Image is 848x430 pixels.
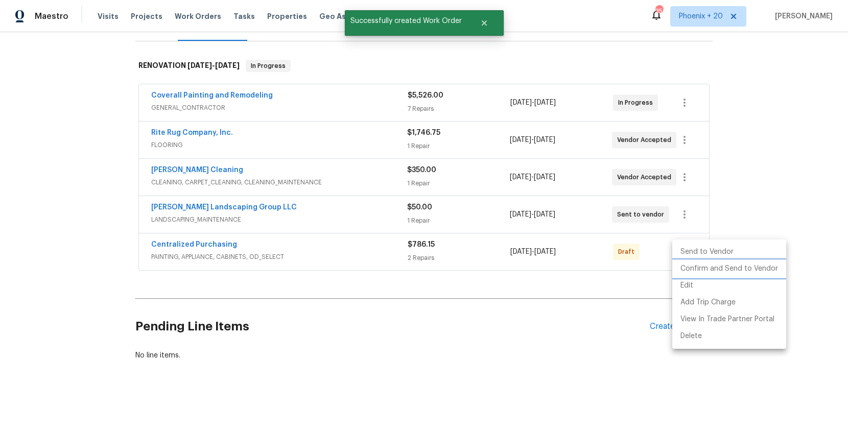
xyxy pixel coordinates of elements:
li: Confirm and Send to Vendor [672,260,786,277]
li: Add Trip Charge [672,294,786,311]
li: View In Trade Partner Portal [672,311,786,328]
li: Edit [672,277,786,294]
li: Send to Vendor [672,244,786,260]
li: Delete [672,328,786,345]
